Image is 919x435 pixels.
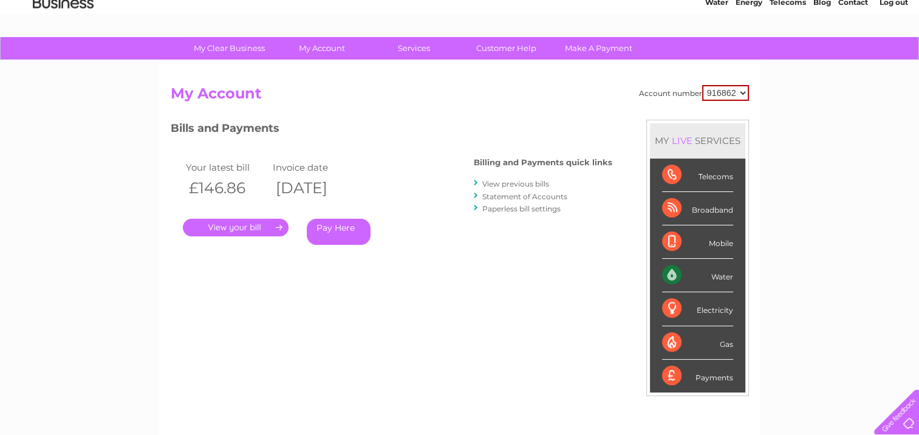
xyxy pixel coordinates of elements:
[705,52,728,61] a: Water
[662,192,733,225] div: Broadband
[669,135,695,146] div: LIVE
[482,192,567,201] a: Statement of Accounts
[548,37,649,60] a: Make A Payment
[650,123,745,158] div: MY SERVICES
[662,225,733,259] div: Mobile
[813,52,831,61] a: Blog
[171,120,612,141] h3: Bills and Payments
[179,37,279,60] a: My Clear Business
[32,32,94,69] img: logo.png
[456,37,556,60] a: Customer Help
[272,37,372,60] a: My Account
[662,159,733,192] div: Telecoms
[364,37,464,60] a: Services
[307,219,371,245] a: Pay Here
[662,360,733,392] div: Payments
[770,52,806,61] a: Telecoms
[270,176,357,200] th: [DATE]
[736,52,762,61] a: Energy
[879,52,907,61] a: Log out
[482,204,561,213] a: Paperless bill settings
[270,159,357,176] td: Invoice date
[183,159,270,176] td: Your latest bill
[482,179,549,188] a: View previous bills
[183,219,289,236] a: .
[183,176,270,200] th: £146.86
[474,158,612,167] h4: Billing and Payments quick links
[662,259,733,292] div: Water
[662,292,733,326] div: Electricity
[639,85,749,101] div: Account number
[171,85,749,108] h2: My Account
[173,7,747,59] div: Clear Business is a trading name of Verastar Limited (registered in [GEOGRAPHIC_DATA] No. 3667643...
[662,326,733,360] div: Gas
[690,6,774,21] a: 0333 014 3131
[838,52,868,61] a: Contact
